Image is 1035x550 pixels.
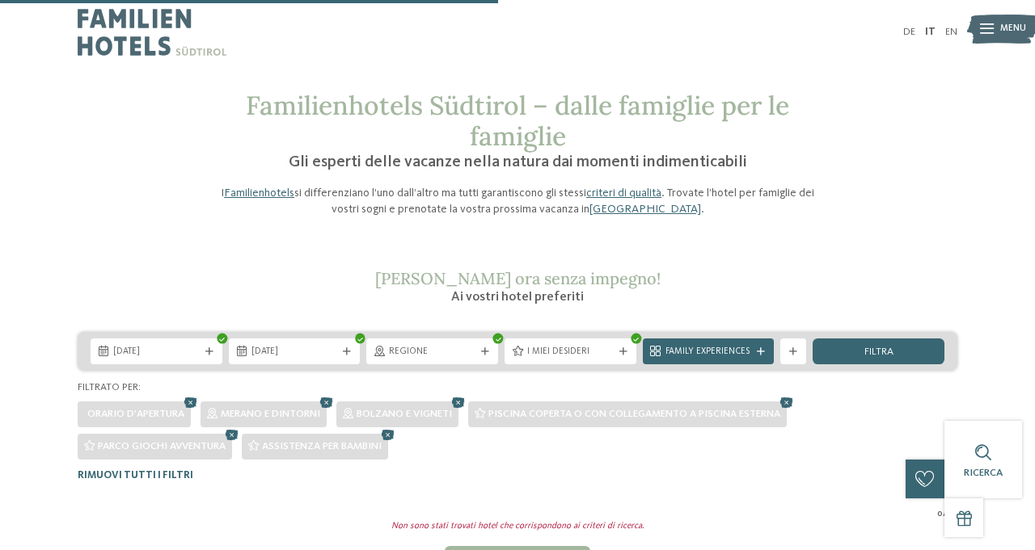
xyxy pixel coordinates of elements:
a: IT [925,27,936,37]
p: I si differenziano l’uno dall’altro ma tutti garantiscono gli stessi . Trovate l’hotel per famigl... [210,185,825,217]
a: EN [945,27,957,37]
span: Menu [1000,23,1026,36]
div: Non sono stati trovati hotel che corrispondono ai criteri di ricerca. [71,520,964,533]
span: Ricerca [964,468,1003,478]
span: / [943,508,947,521]
span: filtra [864,347,893,358]
span: Rimuovi tutti i filtri [78,470,193,481]
span: Regione [389,346,475,359]
a: Familienhotels [224,187,294,199]
span: I miei desideri [527,346,614,359]
span: Family Experiences [665,346,752,359]
span: Orario d'apertura [87,409,184,419]
span: [DATE] [251,346,338,359]
span: Merano e dintorni [221,409,320,419]
span: Familienhotels Südtirol – dalle famiglie per le famiglie [246,89,789,153]
span: Assistenza per bambini [262,441,382,451]
span: Ai vostri hotel preferiti [451,291,584,304]
a: criteri di qualità [586,187,661,199]
span: [DATE] [113,346,200,359]
span: Piscina coperta o con collegamento a piscina esterna [488,409,780,419]
a: [GEOGRAPHIC_DATA] [589,204,701,215]
span: Filtrato per: [78,382,141,393]
span: Parco giochi avventura [98,441,226,451]
span: 0 [937,508,943,521]
span: Bolzano e vigneti [357,409,452,419]
span: [PERSON_NAME] ora senza impegno! [375,268,661,288]
span: Gli esperti delle vacanze nella natura dai momenti indimenticabili [289,154,747,170]
a: DE [903,27,915,37]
